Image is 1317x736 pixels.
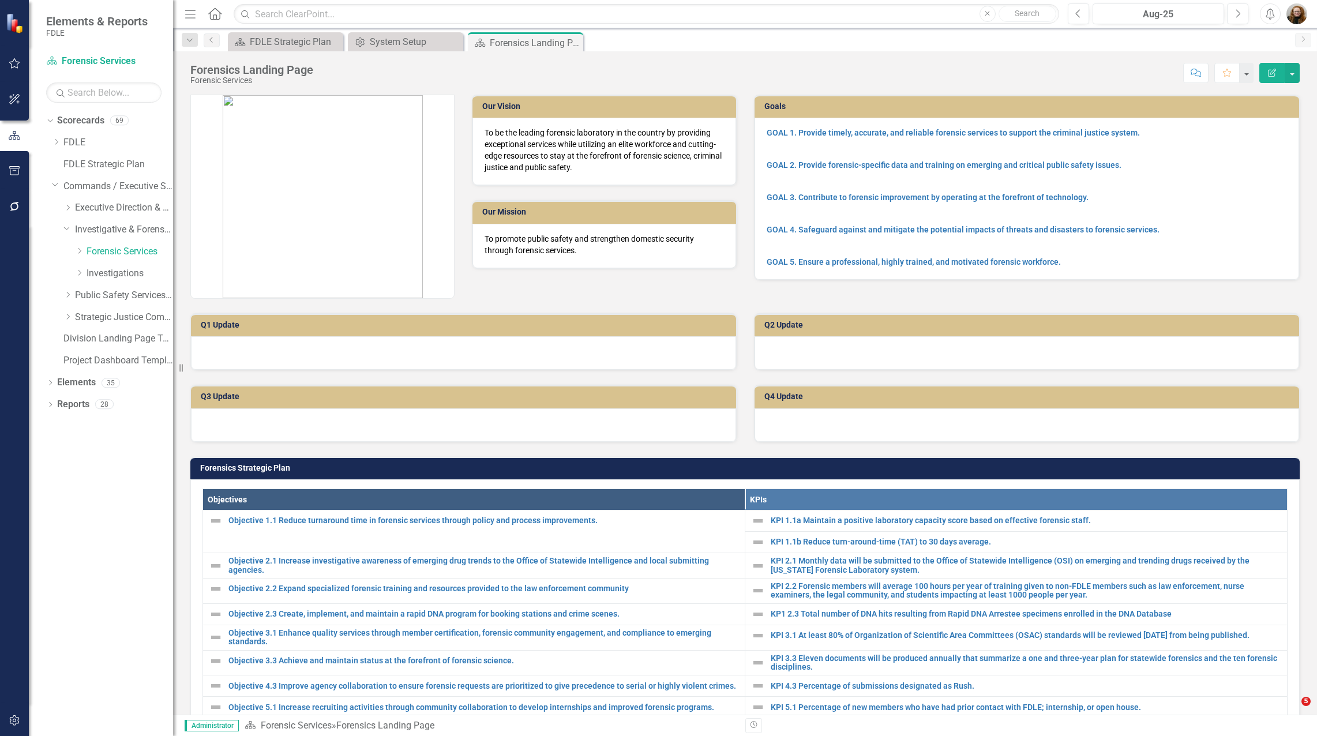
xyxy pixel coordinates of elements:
a: KPI 5.1 Percentage of new members who have had prior contact with FDLE; internship, or open house. [771,703,1281,712]
a: Project Dashboard Template [63,354,173,367]
div: 69 [110,116,129,126]
a: GOAL 3. Contribute to forensic improvement by operating at the forefront of technology. [767,193,1089,202]
img: Not Defined [751,584,765,598]
h3: Goals [764,102,1294,111]
div: Aug-25 [1097,7,1220,21]
a: System Setup [351,35,460,49]
td: Double-Click to Edit Right Click for Context Menu [203,675,745,697]
td: Double-Click to Edit Right Click for Context Menu [203,697,745,718]
td: Double-Click to Edit Right Click for Context Menu [203,603,745,625]
span: 5 [1301,697,1311,706]
td: Double-Click to Edit Right Click for Context Menu [745,675,1288,697]
img: Jennifer Siddoway [1286,3,1307,24]
img: Not Defined [751,700,765,714]
td: Double-Click to Edit Right Click for Context Menu [745,553,1288,579]
img: Not Defined [751,535,765,549]
img: Not Defined [751,679,765,693]
a: FDLE Strategic Plan [231,35,340,49]
a: GOAL 5. Ensure a professional, highly trained, and motivated forensic workforce. [767,257,1061,266]
img: Not Defined [209,514,223,528]
a: Executive Direction & Business Support [75,201,173,215]
a: Forensic Services [46,55,162,68]
a: KPI 3.1 At least 80% of Organization of Scientific Area Committees (OSAC) standards will be revie... [771,631,1281,640]
img: Not Defined [751,559,765,573]
h3: Q3 Update [201,392,730,401]
a: Objective 2.2 Expand specialized forensic training and resources provided to the law enforcement ... [228,584,739,593]
img: Not Defined [209,559,223,573]
a: Objective 2.3 Create, implement, and maintain a rapid DNA program for booking stations and crime ... [228,610,739,618]
a: Forensic Services [87,245,173,258]
img: Not Defined [751,629,765,643]
button: Aug-25 [1093,3,1224,24]
td: Double-Click to Edit Right Click for Context Menu [203,650,745,675]
a: Objective 5.1 Increase recruiting activities through community collaboration to develop internshi... [228,703,739,712]
input: Search ClearPoint... [234,4,1059,24]
td: Double-Click to Edit Right Click for Context Menu [203,625,745,650]
a: FDLE Strategic Plan [63,158,173,171]
td: Double-Click to Edit Right Click for Context Menu [203,578,745,603]
div: Forensics Landing Page [336,720,434,731]
img: Not Defined [209,700,223,714]
span: Elements & Reports [46,14,148,28]
small: FDLE [46,28,148,37]
h3: Our Vision [482,102,730,111]
a: Forensic Services [261,720,332,731]
a: KPI 2.2 Forensic members will average 100 hours per year of training given to non-FDLE members su... [771,582,1281,600]
img: ClearPoint Strategy [6,13,26,33]
img: mceclip0%20v4.png [223,95,423,298]
p: To be the leading forensic laboratory in the country by providing exceptional services while util... [485,127,723,173]
a: GOAL 2. Provide forensic-specific data and training on emerging and critical public safety issues. [767,160,1121,170]
div: System Setup [370,35,460,49]
h3: Q2 Update [764,321,1294,329]
p: To promote public safety and strengthen domestic security through forensic services. [485,233,723,256]
a: FDLE [63,136,173,149]
a: Objective 4.3 Improve agency collaboration to ensure forensic requests are prioritized to give pr... [228,682,739,690]
td: Double-Click to Edit Right Click for Context Menu [745,650,1288,675]
a: KPI 2.1 Monthly data will be submitted to the Office of Statewide Intelligence (OSI) on emerging ... [771,557,1281,574]
td: Double-Click to Edit Right Click for Context Menu [745,578,1288,603]
td: Double-Click to Edit Right Click for Context Menu [745,625,1288,650]
input: Search Below... [46,82,162,103]
a: KPI 1.1b Reduce turn-around-time (TAT) to 30 days average. [771,538,1281,546]
a: Objective 3.3 Achieve and maintain status at the forefront of forensic science. [228,656,739,665]
a: KPI 1.1a Maintain a positive laboratory capacity score based on effective forensic staff. [771,516,1281,525]
div: 28 [95,400,114,410]
img: Not Defined [209,607,223,621]
a: Elements [57,376,96,389]
a: GOAL 4. Safeguard against and mitigate the potential impacts of threats and disasters to forensic... [767,225,1160,234]
h3: Our Mission [482,208,730,216]
td: Double-Click to Edit Right Click for Context Menu [745,697,1288,718]
a: Investigative & Forensic Services Command [75,223,173,236]
a: GOAL 1. Provide timely, accurate, and reliable forensic services to support the criminal justice ... [767,128,1140,137]
div: » [245,719,737,733]
img: Not Defined [209,654,223,668]
img: Not Defined [209,582,223,596]
div: FDLE Strategic Plan [250,35,340,49]
a: Investigations [87,267,173,280]
img: Not Defined [751,656,765,670]
a: Objective 1.1 Reduce turnaround time in forensic services through policy and process improvements. [228,516,739,525]
a: KPI 4.3 Percentage of submissions designated as Rush. [771,682,1281,690]
img: Not Defined [751,607,765,621]
a: KPI 3.3 Eleven documents will be produced annually that summarize a one and three-year plan for s... [771,654,1281,672]
h3: Forensics Strategic Plan [200,464,1294,472]
iframe: Intercom live chat [1278,697,1305,724]
a: Strategic Justice Command [75,311,173,324]
div: 35 [102,378,120,388]
h3: Q1 Update [201,321,730,329]
span: Search [1015,9,1040,18]
img: Not Defined [209,679,223,693]
button: Search [999,6,1056,22]
td: Double-Click to Edit Right Click for Context Menu [745,510,1288,532]
a: Scorecards [57,114,104,127]
div: Forensic Services [190,76,313,85]
td: Double-Click to Edit Right Click for Context Menu [745,532,1288,553]
td: Double-Click to Edit Right Click for Context Menu [203,510,745,553]
a: Public Safety Services Command [75,289,173,302]
span: Administrator [185,720,239,731]
a: Division Landing Page Template [63,332,173,346]
img: Not Defined [751,514,765,528]
td: Double-Click to Edit Right Click for Context Menu [203,553,745,579]
h3: Q4 Update [764,392,1294,401]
